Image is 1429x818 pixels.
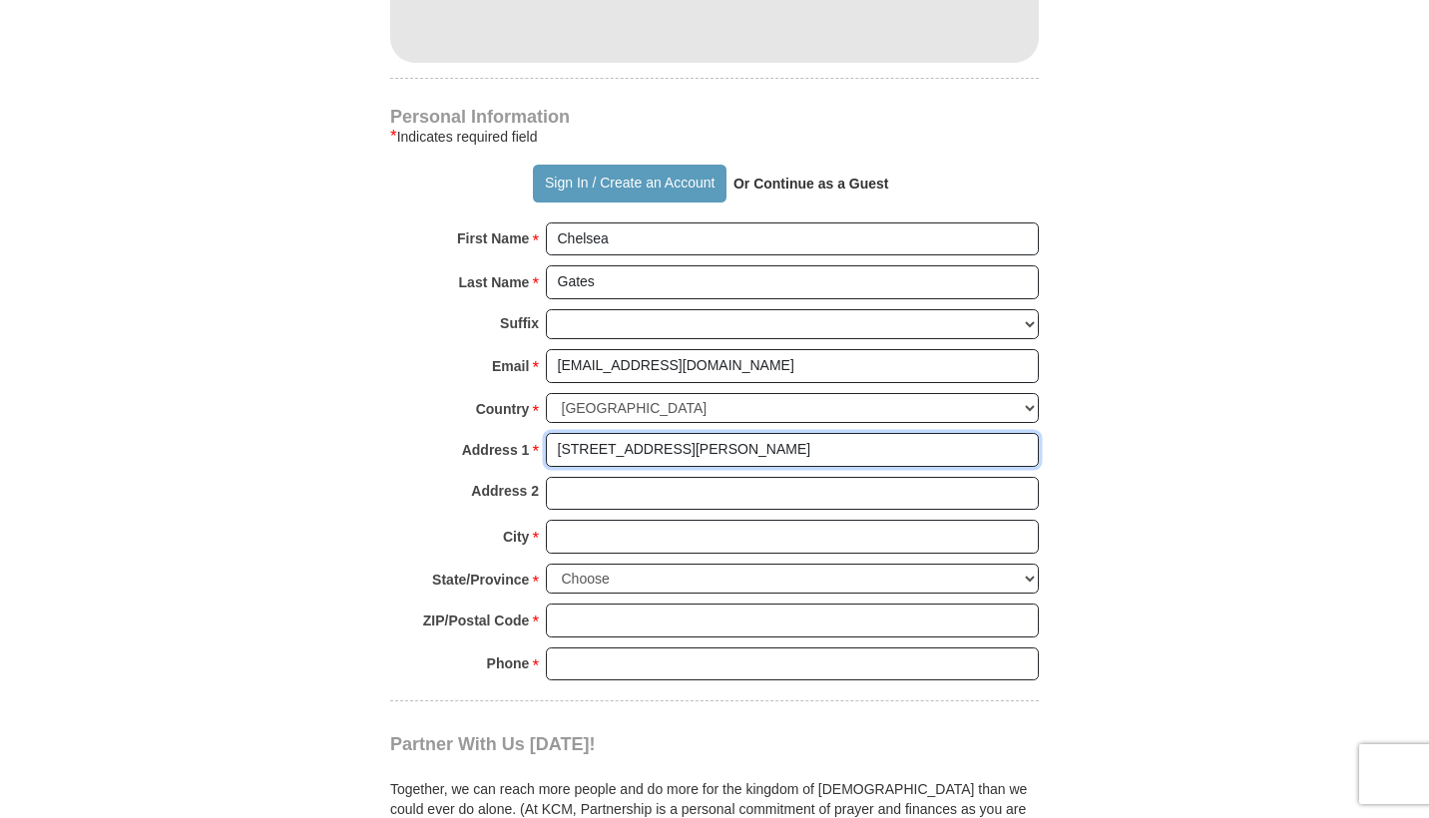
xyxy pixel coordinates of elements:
[492,352,529,380] strong: Email
[390,125,1039,149] div: Indicates required field
[462,436,530,464] strong: Address 1
[533,165,725,203] button: Sign In / Create an Account
[471,477,539,505] strong: Address 2
[390,109,1039,125] h4: Personal Information
[423,607,530,634] strong: ZIP/Postal Code
[500,309,539,337] strong: Suffix
[487,649,530,677] strong: Phone
[503,523,529,551] strong: City
[457,224,529,252] strong: First Name
[459,268,530,296] strong: Last Name
[476,395,530,423] strong: Country
[733,176,889,192] strong: Or Continue as a Guest
[390,734,596,754] span: Partner With Us [DATE]!
[432,566,529,594] strong: State/Province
